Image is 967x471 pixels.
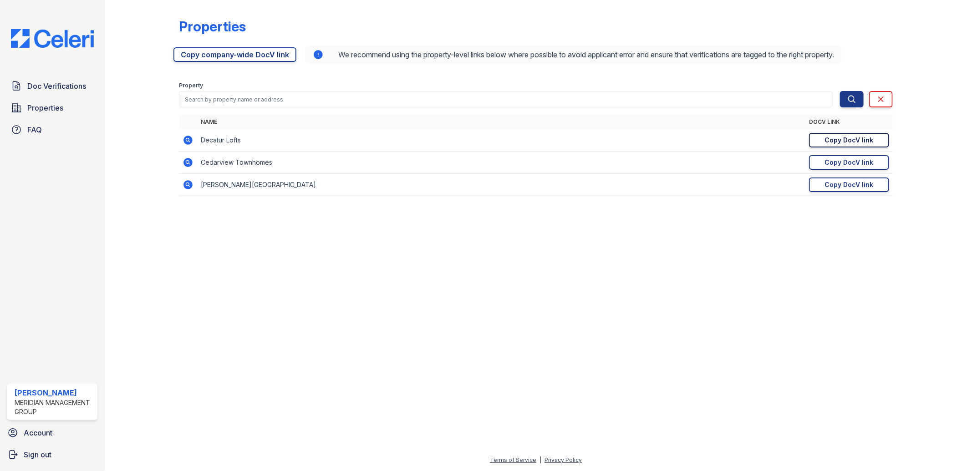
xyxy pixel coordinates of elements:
[809,177,889,192] a: Copy DocV link
[4,29,101,48] img: CE_Logo_Blue-a8612792a0a2168367f1c8372b55b34899dd931a85d93a1a3d3e32e68fde9ad4.png
[809,155,889,170] a: Copy DocV link
[805,115,893,129] th: DocV Link
[4,446,101,464] a: Sign out
[179,91,833,107] input: Search by property name or address
[539,456,541,463] div: |
[7,77,97,95] a: Doc Verifications
[15,387,94,398] div: [PERSON_NAME]
[179,18,246,35] div: Properties
[545,456,582,463] a: Privacy Policy
[7,121,97,139] a: FAQ
[197,115,806,129] th: Name
[24,427,52,438] span: Account
[825,158,874,167] div: Copy DocV link
[179,82,203,89] label: Property
[173,47,296,62] a: Copy company-wide DocV link
[490,456,536,463] a: Terms of Service
[825,180,874,189] div: Copy DocV link
[305,46,842,64] div: We recommend using the property-level links below where possible to avoid applicant error and ens...
[197,129,806,152] td: Decatur Lofts
[197,152,806,174] td: Cedarview Townhomes
[825,136,874,145] div: Copy DocV link
[15,398,94,416] div: Meridian Management Group
[197,174,806,196] td: [PERSON_NAME][GEOGRAPHIC_DATA]
[24,449,51,460] span: Sign out
[4,424,101,442] a: Account
[27,102,63,113] span: Properties
[809,133,889,147] a: Copy DocV link
[27,124,42,135] span: FAQ
[27,81,86,91] span: Doc Verifications
[7,99,97,117] a: Properties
